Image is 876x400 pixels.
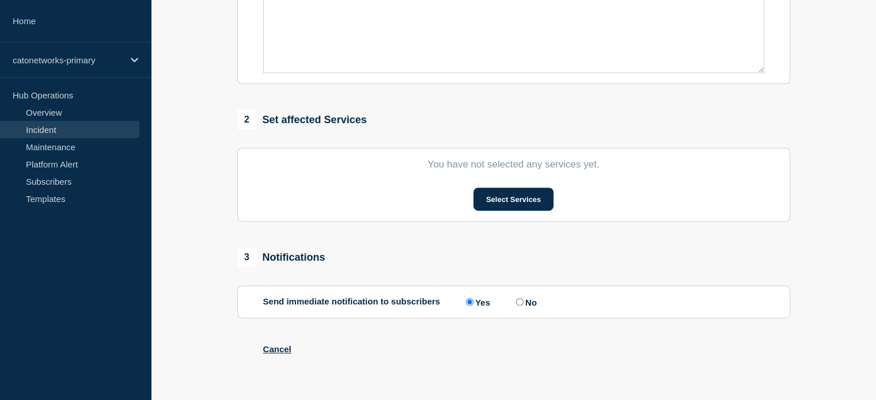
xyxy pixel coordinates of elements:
span: 2 [237,110,257,129]
button: Select Services [473,188,553,211]
div: Send immediate notification to subscribers [263,296,764,307]
button: Cancel [263,344,291,354]
p: catonetworks-primary [13,55,123,65]
label: No [513,296,537,307]
div: Set affected Services [237,110,367,129]
label: Yes [463,296,490,307]
div: Notifications [237,247,325,267]
p: You have not selected any services yet. [263,159,764,170]
span: 3 [237,247,257,267]
input: Yes [466,298,473,306]
input: No [516,298,524,306]
p: Send immediate notification to subscribers [263,296,441,307]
